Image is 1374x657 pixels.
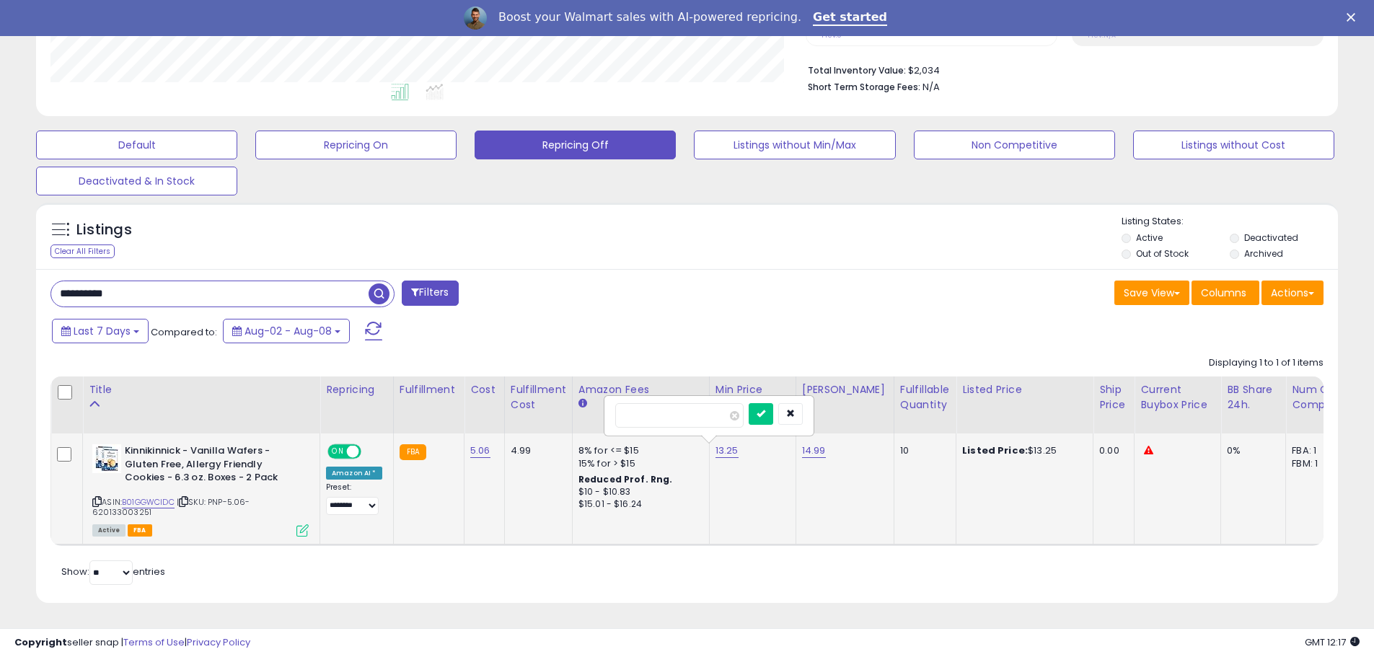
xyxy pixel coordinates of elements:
div: Ship Price [1099,382,1128,413]
label: Deactivated [1244,232,1298,244]
a: Terms of Use [123,635,185,649]
div: ASIN: [92,444,309,535]
button: Repricing On [255,131,457,159]
div: Close [1347,13,1361,22]
button: Default [36,131,237,159]
strong: Copyright [14,635,67,649]
button: Actions [1261,281,1324,305]
div: Fulfillable Quantity [900,382,950,413]
span: All listings currently available for purchase on Amazon [92,524,125,537]
button: Columns [1192,281,1259,305]
b: Short Term Storage Fees: [808,81,920,93]
span: Last 7 Days [74,324,131,338]
h5: Listings [76,220,132,240]
b: Listed Price: [962,444,1028,457]
button: Aug-02 - Aug-08 [223,319,350,343]
small: FBA [400,444,426,460]
span: Compared to: [151,325,217,339]
span: 2025-08-16 12:17 GMT [1305,635,1360,649]
small: Amazon Fees. [578,397,587,410]
div: $15.01 - $16.24 [578,498,698,511]
button: Repricing Off [475,131,676,159]
div: 4.99 [511,444,561,457]
button: Save View [1114,281,1189,305]
span: Columns [1201,286,1246,300]
div: 0.00 [1099,444,1123,457]
div: Preset: [326,482,382,515]
div: Amazon AI * [326,467,382,480]
div: FBM: 1 [1292,457,1339,470]
div: $10 - $10.83 [578,486,698,498]
a: 5.06 [470,444,490,458]
b: Reduced Prof. Rng. [578,473,673,485]
span: OFF [359,446,382,458]
button: Non Competitive [914,131,1115,159]
a: Privacy Policy [187,635,250,649]
div: Current Buybox Price [1140,382,1215,413]
div: Min Price [715,382,790,397]
div: Amazon Fees [578,382,703,397]
div: $13.25 [962,444,1082,457]
a: Get started [813,10,887,26]
div: Cost [470,382,498,397]
span: Aug-02 - Aug-08 [245,324,332,338]
div: Clear All Filters [50,244,115,258]
b: Kinnikinnick - Vanilla Wafers - Gluten Free, Allergy Friendly Cookies - 6.3 oz. Boxes - 2 Pack [125,444,300,488]
div: 0% [1227,444,1274,457]
span: N/A [922,80,940,94]
img: Profile image for Adrian [464,6,487,30]
li: $2,034 [808,61,1313,78]
button: Deactivated & In Stock [36,167,237,195]
div: seller snap | | [14,636,250,650]
b: Total Inventory Value: [808,64,906,76]
label: Out of Stock [1136,247,1189,260]
a: 14.99 [802,444,826,458]
p: Listing States: [1122,215,1338,229]
div: Displaying 1 to 1 of 1 items [1209,356,1324,370]
span: FBA [128,524,152,537]
span: | SKU: PNP-5.06-620133003251 [92,496,250,518]
div: 10 [900,444,945,457]
div: 8% for <= $15 [578,444,698,457]
div: Repricing [326,382,387,397]
div: Num of Comp. [1292,382,1344,413]
a: 13.25 [715,444,739,458]
label: Active [1136,232,1163,244]
span: ON [329,446,347,458]
img: 51q+BVL9IpL._SL40_.jpg [92,444,121,473]
button: Listings without Min/Max [694,131,895,159]
div: Boost your Walmart sales with AI-powered repricing. [498,10,801,25]
div: Fulfillment [400,382,458,397]
div: Fulfillment Cost [511,382,566,413]
a: B01GGWCIDC [122,496,175,508]
button: Filters [402,281,458,306]
span: Show: entries [61,565,165,578]
div: FBA: 1 [1292,444,1339,457]
div: Title [89,382,314,397]
div: 15% for > $15 [578,457,698,470]
button: Last 7 Days [52,319,149,343]
button: Listings without Cost [1133,131,1334,159]
div: [PERSON_NAME] [802,382,888,397]
div: Listed Price [962,382,1087,397]
label: Archived [1244,247,1283,260]
div: BB Share 24h. [1227,382,1280,413]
